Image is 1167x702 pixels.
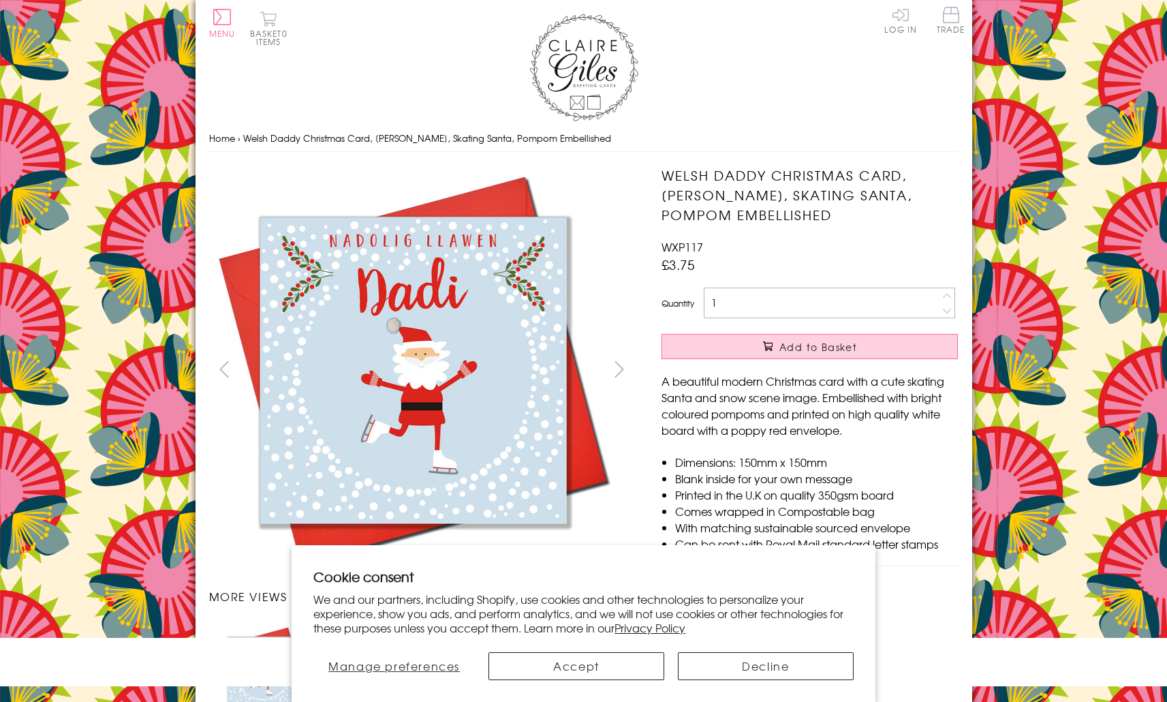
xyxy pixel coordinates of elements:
button: Accept [488,652,664,680]
li: Comes wrapped in Compostable bag [675,503,958,519]
img: Welsh Daddy Christmas Card, Nadolig Llawen, Skating Santa, Pompom Embellished [634,166,1043,493]
a: Home [209,132,235,144]
a: Privacy Policy [614,620,685,636]
nav: breadcrumbs [209,125,959,153]
button: Basket0 items [250,11,287,46]
li: Can be sent with Royal Mail standard letter stamps [675,536,958,552]
button: Manage preferences [313,652,475,680]
span: Add to Basket [779,340,857,354]
span: Welsh Daddy Christmas Card, [PERSON_NAME], Skating Santa, Pompom Embellished [243,132,611,144]
li: Dimensions: 150mm x 150mm [675,454,958,470]
label: Quantity [662,297,694,309]
a: Trade [937,7,965,36]
span: Trade [937,7,965,33]
span: 0 items [256,27,287,48]
span: WXP117 [662,239,703,255]
button: Menu [209,9,236,37]
span: Menu [209,27,236,40]
h1: Welsh Daddy Christmas Card, [PERSON_NAME], Skating Santa, Pompom Embellished [662,166,958,224]
li: With matching sustainable sourced envelope [675,519,958,536]
a: Log In [884,7,917,33]
span: Manage preferences [328,658,460,674]
li: Blank inside for your own message [675,470,958,487]
button: Add to Basket [662,334,958,359]
li: Printed in the U.K on quality 350gsm board [675,487,958,503]
button: next [604,354,634,384]
button: Decline [678,652,854,680]
button: prev [209,354,240,384]
img: Welsh Daddy Christmas Card, Nadolig Llawen, Skating Santa, Pompom Embellished [208,166,617,575]
p: We and our partners, including Shopify, use cookies and other technologies to personalize your ex... [313,592,854,635]
img: Claire Giles Greetings Cards [529,14,638,121]
h2: Cookie consent [313,567,854,586]
span: £3.75 [662,255,695,274]
p: A beautiful modern Christmas card with a cute skating Santa and snow scene image. Embellished wit... [662,373,958,438]
span: › [238,132,240,144]
h3: More views [209,588,635,605]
